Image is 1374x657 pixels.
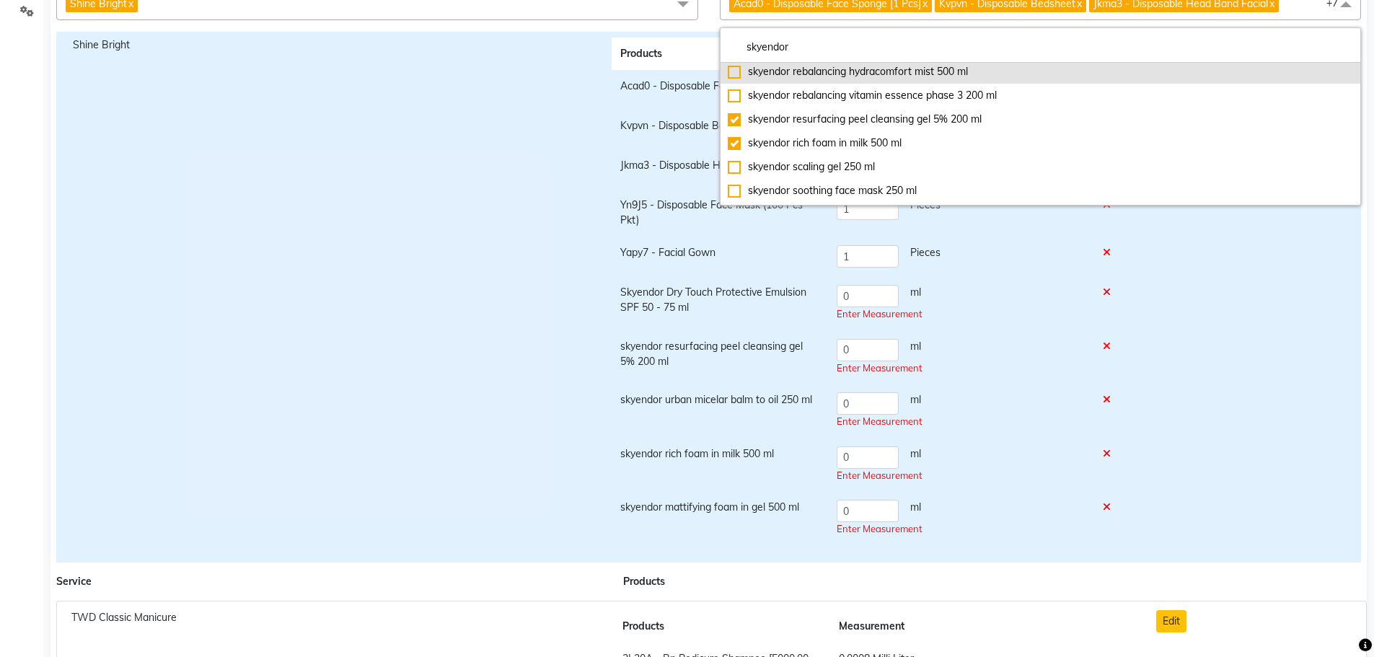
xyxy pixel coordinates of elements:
div: Enter Measurement [837,415,1085,429]
span: ml [910,285,921,307]
div: Shine Bright [73,38,590,53]
div: skyendor rebalancing vitamin essence phase 3 200 ml [728,88,1354,103]
td: skyendor resurfacing peel cleansing gel 5% 200 ml [612,330,828,384]
div: Enter Measurement [837,361,1085,376]
th: Products [614,610,830,643]
span: Service [56,575,92,588]
th: Measurement [830,610,1135,643]
button: Edit [1156,610,1186,632]
td: skyendor urban micelar balm to oil 250 ml [612,384,828,438]
span: Pieces [910,245,941,268]
span: ml [910,446,921,469]
div: skyendor resurfacing peel cleansing gel 5% 200 ml [728,112,1354,127]
td: skyendor rich foam in milk 500 ml [612,438,828,492]
div: skyendor scaling gel 250 ml [728,159,1354,175]
td: Acad0 - Disposable Face Sponge [1 Pcs] [612,70,828,110]
span: Pieces [910,198,941,220]
td: skyendor mattifying foam in gel 500 ml [612,491,828,545]
td: Yn9J5 - Disposable Face Mask (100 Pcs Pkt) [612,189,828,237]
span: ml [910,392,921,415]
div: skyendor soothing face mask 250 ml [728,183,1354,198]
td: Skyendor Dry Touch Protective Emulsion SPF 50 - 75 ml [612,276,828,330]
td: Yapy7 - Facial Gown [612,237,828,276]
span: TWD Classic Manicure [71,611,177,624]
span: ml [910,500,921,522]
div: Enter Measurement [837,469,1085,483]
div: skyendor rich foam in milk 500 ml [728,136,1354,151]
span: Products [623,575,665,588]
div: skyendor rebalancing hydracomfort mist 500 ml [728,64,1354,79]
div: Enter Measurement [837,522,1085,537]
td: Kvpvn - Disposable Bedsheet [612,110,828,149]
span: ml [910,339,921,361]
div: Enter Measurement [837,307,1085,322]
th: Products [612,38,828,70]
input: multiselect-search [728,40,1354,55]
td: Jkma3 - Disposable Head Band Facial [612,149,828,189]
